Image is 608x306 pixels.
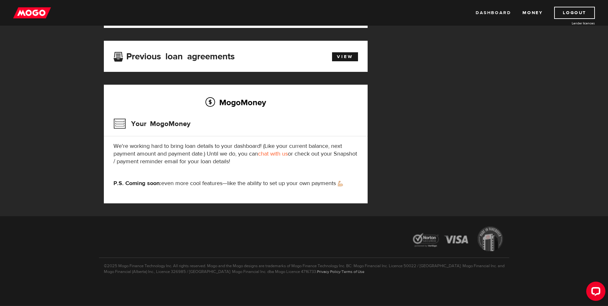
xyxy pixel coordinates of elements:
[113,142,358,166] p: We're working hard to bring loan details to your dashboard! (Like your current balance, next paym...
[113,51,235,60] h3: Previous loan agreements
[476,7,511,19] a: Dashboard
[99,258,509,275] p: ©2025 Mogo Finance Technology Inc. All rights reserved. Mogo and the Mogo designs are trademarks ...
[407,222,509,258] img: legal-icons-92a2ffecb4d32d839781d1b4e4802d7b.png
[338,181,343,186] img: strong arm emoji
[258,150,288,157] a: chat with us
[13,7,51,19] img: mogo_logo-11ee424be714fa7cbb0f0f49df9e16ec.png
[113,180,161,187] strong: P.S. Coming soon:
[554,7,595,19] a: Logout
[522,7,543,19] a: Money
[317,269,340,274] a: Privacy Policy
[113,180,358,187] p: even more cool features—like the ability to set up your own payments
[581,279,608,306] iframe: LiveChat chat widget
[113,115,190,132] h3: Your MogoMoney
[113,96,358,109] h2: MogoMoney
[332,52,358,61] a: View
[342,269,364,274] a: Terms of Use
[547,21,595,26] a: Lender licences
